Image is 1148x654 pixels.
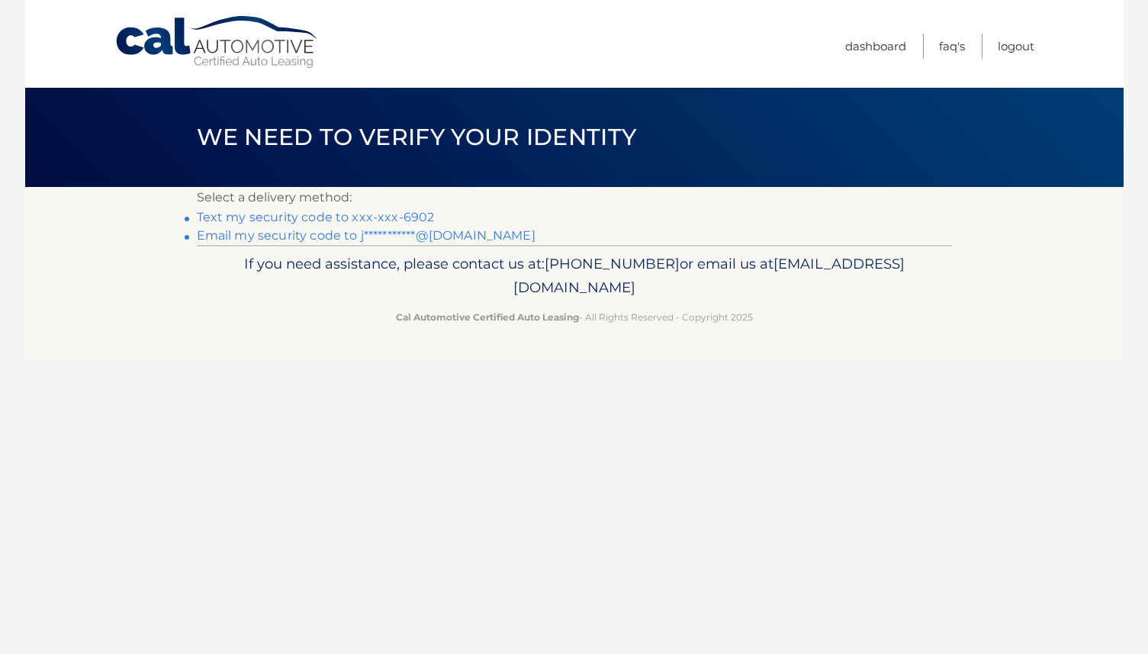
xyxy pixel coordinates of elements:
[114,15,320,69] a: Cal Automotive
[207,309,942,325] p: - All Rights Reserved - Copyright 2025
[197,123,637,151] span: We need to verify your identity
[845,34,906,59] a: Dashboard
[939,34,965,59] a: FAQ's
[197,210,435,224] a: Text my security code to xxx-xxx-6902
[197,187,952,208] p: Select a delivery method:
[207,252,942,301] p: If you need assistance, please contact us at: or email us at
[545,255,680,272] span: [PHONE_NUMBER]
[396,311,579,323] strong: Cal Automotive Certified Auto Leasing
[998,34,1034,59] a: Logout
